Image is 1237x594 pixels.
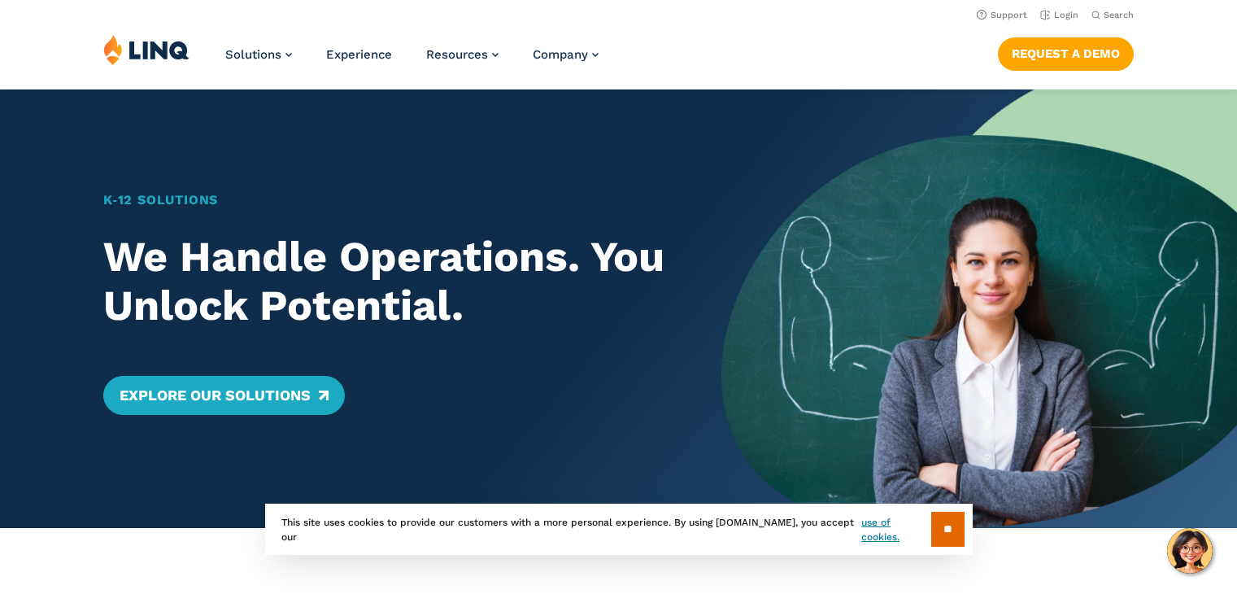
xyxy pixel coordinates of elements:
nav: Primary Navigation [225,34,599,88]
img: LINQ | K‑12 Software [103,34,189,65]
button: Hello, have a question? Let’s chat. [1167,528,1213,574]
a: Resources [426,47,499,62]
a: Support [977,10,1027,20]
a: Explore Our Solutions [103,376,345,415]
a: Solutions [225,47,292,62]
h2: We Handle Operations. You Unlock Potential. [103,233,672,330]
span: Solutions [225,47,281,62]
h1: K‑12 Solutions [103,190,672,210]
span: Company [533,47,588,62]
span: Resources [426,47,488,62]
button: Open Search Bar [1091,9,1134,21]
span: Search [1104,10,1134,20]
img: Home Banner [721,90,1237,528]
a: Login [1040,10,1078,20]
a: Request a Demo [998,37,1134,70]
nav: Button Navigation [998,34,1134,70]
a: use of cookies. [861,515,930,544]
a: Company [533,47,599,62]
div: This site uses cookies to provide our customers with a more personal experience. By using [DOMAIN... [265,504,973,555]
a: Experience [326,47,392,62]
